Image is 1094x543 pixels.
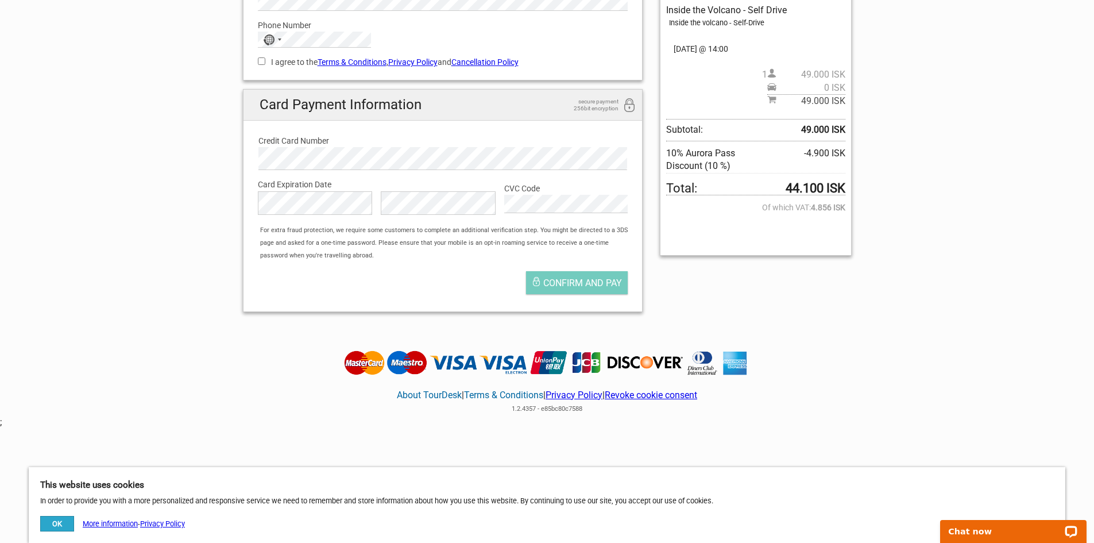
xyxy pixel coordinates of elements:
label: Credit Card Number [258,134,628,147]
span: Subtotal [666,119,845,141]
span: 1.2.4357 - e85bc80c7588 [512,405,582,413]
a: Privacy Policy [140,519,185,528]
div: | | | [341,376,753,415]
span: Subtotal [767,94,845,107]
strong: 4.856 ISK [811,201,845,214]
button: OK [40,516,74,532]
span: 1 person(s) [762,68,845,81]
iframe: LiveChat chat widget [933,507,1094,543]
span: 10% Aurora Pass Discount (10 %) [666,147,774,173]
span: secure payment 256bit encryption [561,98,618,112]
a: Privacy Policy [388,57,438,67]
span: 49.000 ISK [776,68,845,81]
div: Inside the volcano - Self-Drive [669,17,845,29]
span: Total to be paid [666,182,845,195]
label: I agree to the , and [258,56,628,68]
span: Pickup price [767,82,845,94]
a: Privacy Policy [546,390,602,400]
strong: 49.000 ISK [801,124,845,136]
strong: 44.100 ISK [786,182,845,195]
a: Cancellation Policy [451,57,519,67]
a: About TourDesk [397,390,462,400]
h2: Card Payment Information [243,90,643,120]
span: 49.000 ISK [776,95,845,107]
a: More information [83,519,138,528]
label: Phone Number [258,19,628,32]
div: - [40,516,185,532]
span: Confirm and pay [543,278,622,288]
button: Confirm and pay [526,271,628,294]
div: In order to provide you with a more personalized and responsive service we need to remember and s... [29,467,1065,543]
span: Of which VAT: [666,201,845,214]
span: -4.900 ISK [804,147,845,173]
i: 256bit encryption [623,98,636,114]
img: Tourdesk accepts [341,350,753,376]
span: [DATE] @ 14:00 [666,43,845,55]
label: Card Expiration Date [258,178,628,191]
span: Inside the Volcano - Self Drive [666,5,787,16]
button: Selected country [258,32,287,47]
div: For extra fraud protection, we require some customers to complete an additional verification step... [254,224,642,263]
a: Terms & Conditions [318,57,386,67]
h5: This website uses cookies [40,479,1054,491]
a: Revoke cookie consent [605,390,697,400]
label: CVC Code [504,182,628,195]
a: Terms & Conditions [464,390,543,400]
span: 0 ISK [776,82,845,94]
